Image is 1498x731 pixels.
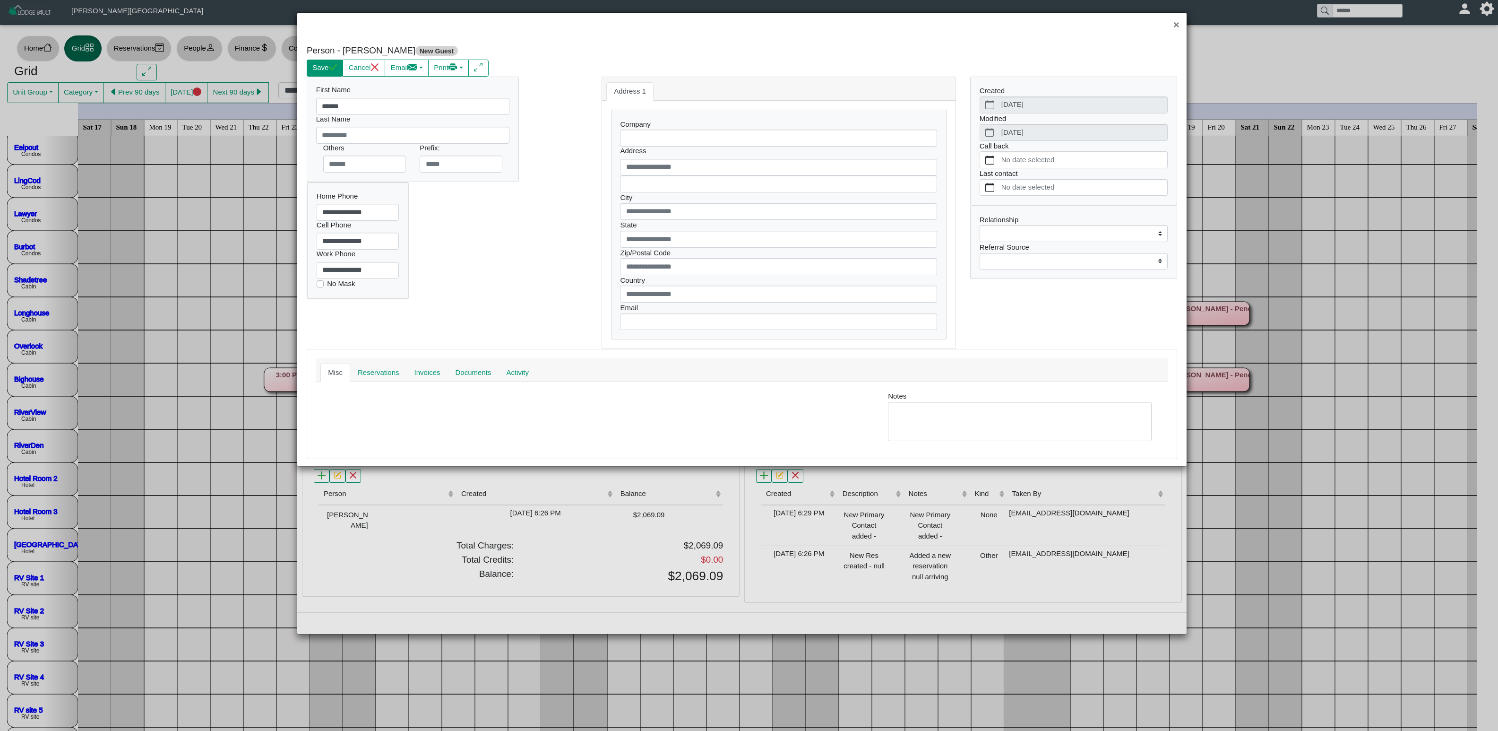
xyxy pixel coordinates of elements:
svg: printer fill [448,63,457,72]
h6: Cell Phone [317,221,399,229]
button: Close [1166,13,1187,38]
button: Printprinter fill [428,60,469,77]
svg: check [328,63,337,72]
label: No date selected [999,180,1167,196]
h6: Work Phone [317,250,399,258]
a: Invoices [407,364,448,383]
a: Documents [448,364,499,383]
div: Notes [881,391,1159,441]
svg: envelope fill [408,63,417,72]
a: Reservations [350,364,407,383]
label: No date selected [999,152,1167,168]
svg: x [370,63,379,72]
a: Misc [320,364,350,383]
div: Created Modified Call back Last contact [971,77,1177,205]
h6: Home Phone [317,192,399,200]
button: Emailenvelope fill [385,60,429,77]
button: Cancelx [343,60,385,77]
button: calendar [980,152,999,168]
label: No Mask [327,278,355,289]
h5: Person - [PERSON_NAME] [307,45,735,56]
button: Savecheck [307,60,343,77]
h6: Prefix: [420,144,502,152]
a: Activity [499,364,536,383]
button: calendar [980,180,999,196]
button: arrows angle expand [468,60,489,77]
div: Relationship Referral Source [971,206,1177,278]
h6: Address [620,147,937,155]
div: Company City State Zip/Postal Code Country Email [611,110,947,339]
h6: First Name [316,86,509,94]
h6: Others [323,144,406,152]
h6: Last Name [316,115,509,123]
svg: calendar [985,156,994,165]
a: Address 1 [606,82,654,101]
svg: arrows angle expand [474,63,483,72]
svg: calendar [985,183,994,192]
